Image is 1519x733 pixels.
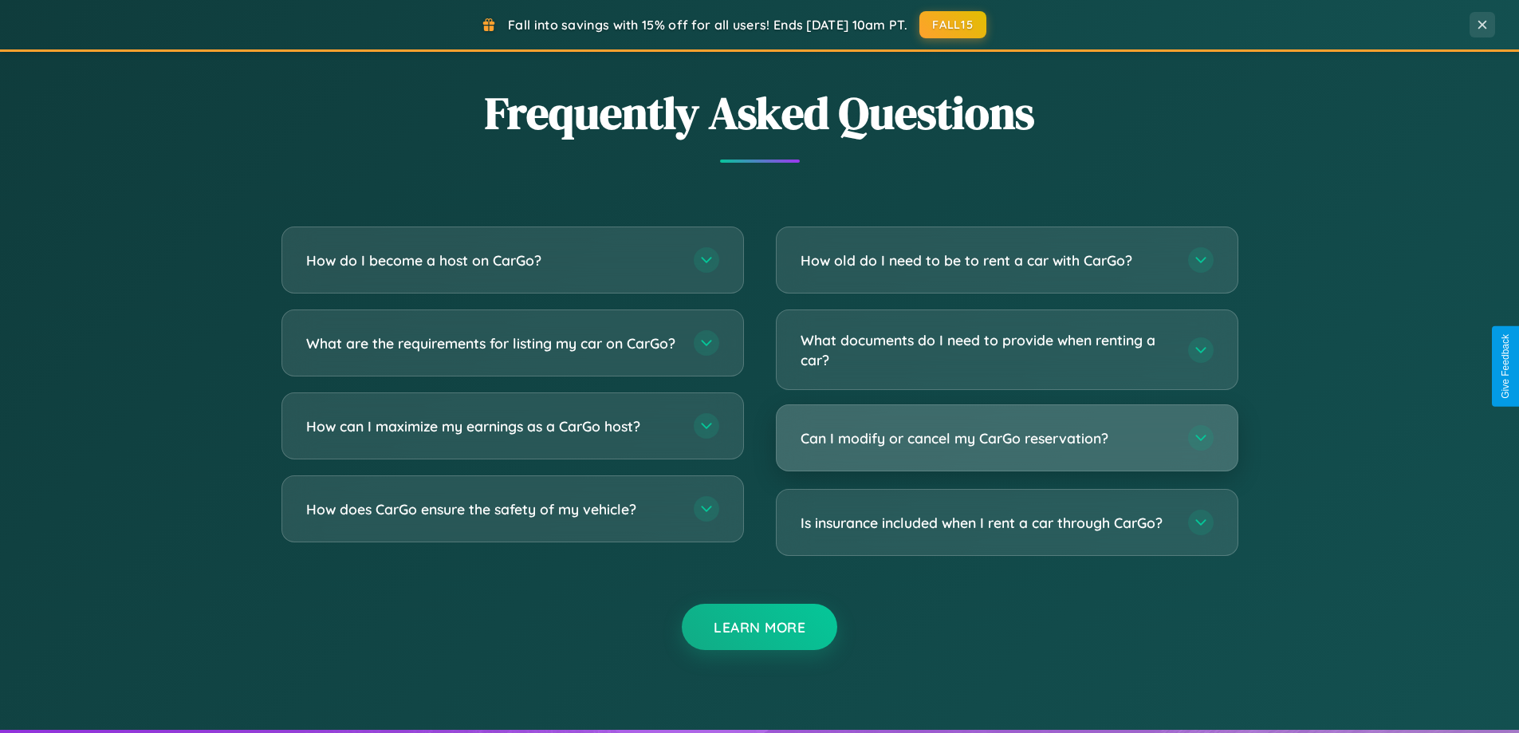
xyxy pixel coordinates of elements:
h3: How does CarGo ensure the safety of my vehicle? [306,499,678,519]
h3: Can I modify or cancel my CarGo reservation? [801,428,1172,448]
h3: Is insurance included when I rent a car through CarGo? [801,513,1172,533]
span: Fall into savings with 15% off for all users! Ends [DATE] 10am PT. [508,17,907,33]
h3: What are the requirements for listing my car on CarGo? [306,333,678,353]
h3: How old do I need to be to rent a car with CarGo? [801,250,1172,270]
h3: How do I become a host on CarGo? [306,250,678,270]
h3: What documents do I need to provide when renting a car? [801,330,1172,369]
button: FALL15 [919,11,986,38]
h3: How can I maximize my earnings as a CarGo host? [306,416,678,436]
div: Give Feedback [1500,334,1511,399]
button: Learn More [682,604,837,650]
h2: Frequently Asked Questions [281,82,1238,144]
